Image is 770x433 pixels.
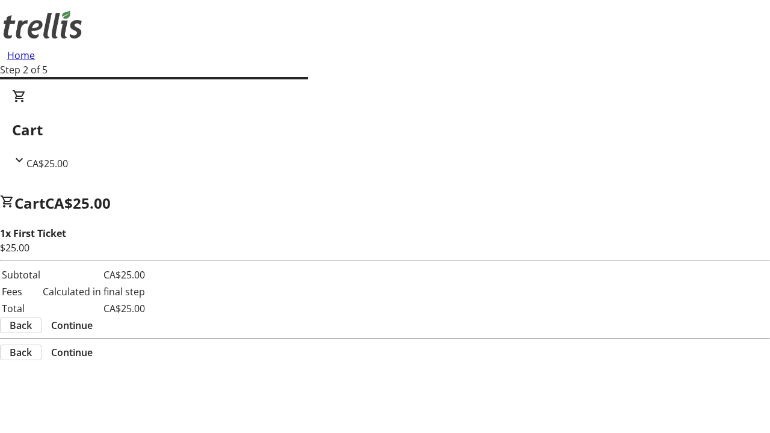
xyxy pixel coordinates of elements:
td: CA$25.00 [42,267,146,283]
h2: Cart [12,119,758,141]
td: Fees [1,284,41,299]
span: Cart [14,193,45,213]
span: CA$25.00 [26,157,68,170]
span: Back [10,318,32,333]
td: Total [1,301,41,316]
td: Subtotal [1,267,41,283]
span: CA$25.00 [45,193,111,213]
td: Calculated in final step [42,284,146,299]
span: Back [10,345,32,360]
button: Continue [42,345,102,360]
span: Continue [51,345,93,360]
button: Continue [42,318,102,333]
span: Continue [51,318,93,333]
div: CartCA$25.00 [12,89,758,171]
td: CA$25.00 [42,301,146,316]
